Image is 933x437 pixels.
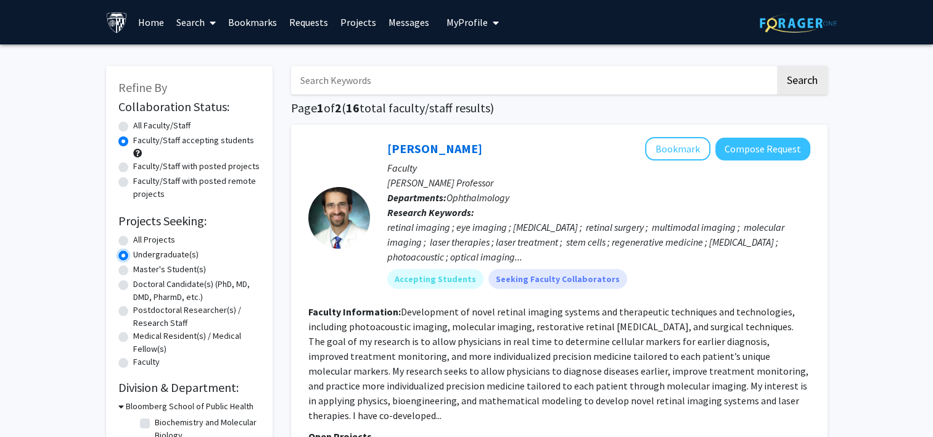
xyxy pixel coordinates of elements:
a: Requests [283,1,334,44]
label: All Faculty/Staff [133,119,191,132]
h2: Projects Seeking: [118,214,260,228]
h2: Collaboration Status: [118,99,260,114]
button: Add Yannis Paulus to Bookmarks [645,137,710,160]
a: [PERSON_NAME] [387,141,482,156]
img: Johns Hopkins University Logo [106,12,128,33]
button: Search [777,66,828,94]
button: Compose Request to Yannis Paulus [715,138,810,160]
a: Bookmarks [222,1,283,44]
label: All Projects [133,233,175,246]
label: Faculty/Staff accepting students [133,134,254,147]
label: Doctoral Candidate(s) (PhD, MD, DMD, PharmD, etc.) [133,278,260,304]
a: Messages [382,1,435,44]
a: Search [170,1,222,44]
span: Ophthalmology [446,191,509,204]
mat-chip: Seeking Faculty Collaborators [488,269,627,289]
span: My Profile [446,16,488,28]
label: Medical Resident(s) / Medical Fellow(s) [133,330,260,356]
span: 1 [317,100,324,115]
mat-chip: Accepting Students [387,269,483,289]
h3: Bloomberg School of Public Health [126,400,253,413]
div: retinal imaging ; eye imaging ; [MEDICAL_DATA] ; retinal surgery ; multimodal imaging ; molecular... [387,220,810,264]
input: Search Keywords [291,66,775,94]
h1: Page of ( total faculty/staff results) [291,101,828,115]
b: Research Keywords: [387,206,474,218]
iframe: Chat [9,381,52,428]
span: Refine By [118,80,167,95]
label: Faculty/Staff with posted projects [133,160,260,173]
label: Undergraduate(s) [133,248,199,261]
p: [PERSON_NAME] Professor [387,175,810,190]
label: Postdoctoral Researcher(s) / Research Staff [133,304,260,330]
a: Home [132,1,170,44]
span: 2 [335,100,342,115]
fg-read-more: Development of novel retinal imaging systems and therapeutic techniques and technologies, includi... [308,306,808,422]
b: Departments: [387,191,446,204]
label: Faculty [133,356,160,368]
label: Faculty/Staff with posted remote projects [133,175,260,201]
b: Faculty Information: [308,306,401,318]
label: Master's Student(s) [133,263,206,276]
h2: Division & Department: [118,380,260,395]
span: 16 [346,100,360,115]
p: Faculty [387,160,810,175]
a: Projects [334,1,382,44]
img: ForagerOne Logo [760,14,837,33]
